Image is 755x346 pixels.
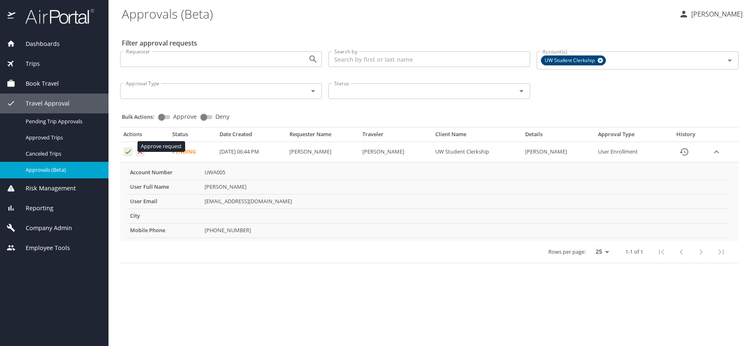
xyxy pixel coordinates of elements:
[169,131,216,142] th: Status
[122,36,197,50] h2: Filter approval requests
[589,245,612,258] select: rows per page
[122,1,672,26] h1: Approvals (Beta)
[665,131,707,142] th: History
[15,79,59,88] span: Book Travel
[122,113,161,120] p: Bulk Actions:
[595,131,665,142] th: Approval Type
[26,118,99,125] span: Pending Trip Approvals
[15,204,53,213] span: Reporting
[201,194,728,209] td: [EMAIL_ADDRESS][DOMAIN_NAME]
[432,142,522,162] td: UW Student Clerkship
[216,142,286,162] td: [DATE] 06:44 PM
[120,131,169,142] th: Actions
[15,184,76,193] span: Risk Management
[201,166,728,180] td: UWA005
[432,131,522,142] th: Client Name
[127,209,201,223] th: City
[15,59,40,68] span: Trips
[541,55,606,65] div: UW Student Clerkship
[15,39,60,48] span: Dashboards
[120,131,738,263] table: Approval table
[15,243,70,252] span: Employee Tools
[127,180,201,194] th: User Full Name
[516,85,527,97] button: Open
[674,142,694,162] button: History
[359,131,432,142] th: Traveler
[15,99,70,108] span: Travel Approval
[328,51,530,67] input: Search by first or last name
[16,8,94,24] img: airportal-logo.png
[26,150,99,158] span: Canceled Trips
[675,7,746,22] button: [PERSON_NAME]
[307,85,319,97] button: Open
[359,142,432,162] td: [PERSON_NAME]
[127,223,201,238] th: Mobile Phone
[201,180,728,194] td: [PERSON_NAME]
[689,9,743,19] p: [PERSON_NAME]
[286,142,359,162] td: [PERSON_NAME]
[173,114,197,120] span: Approve
[625,249,643,255] p: 1-1 of 1
[595,142,665,162] td: User Enrollment
[127,194,201,209] th: User Email
[127,166,201,180] th: Account Number
[710,146,723,158] button: expand row
[136,147,145,156] button: Deny request
[15,223,72,233] span: Company Admin
[307,53,319,65] button: Open
[7,8,16,24] img: icon-airportal.png
[522,142,595,162] td: [PERSON_NAME]
[548,249,586,255] p: Rows per page:
[216,131,286,142] th: Date Created
[541,56,600,65] span: UW Student Clerkship
[286,131,359,142] th: Requester Name
[26,134,99,142] span: Approved Trips
[26,166,99,174] span: Approvals (Beta)
[127,166,728,238] table: More info for approvals
[169,142,216,162] td: Pending
[522,131,595,142] th: Details
[201,223,728,238] td: [PHONE_NUMBER]
[724,55,736,66] button: Open
[215,114,229,120] span: Deny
